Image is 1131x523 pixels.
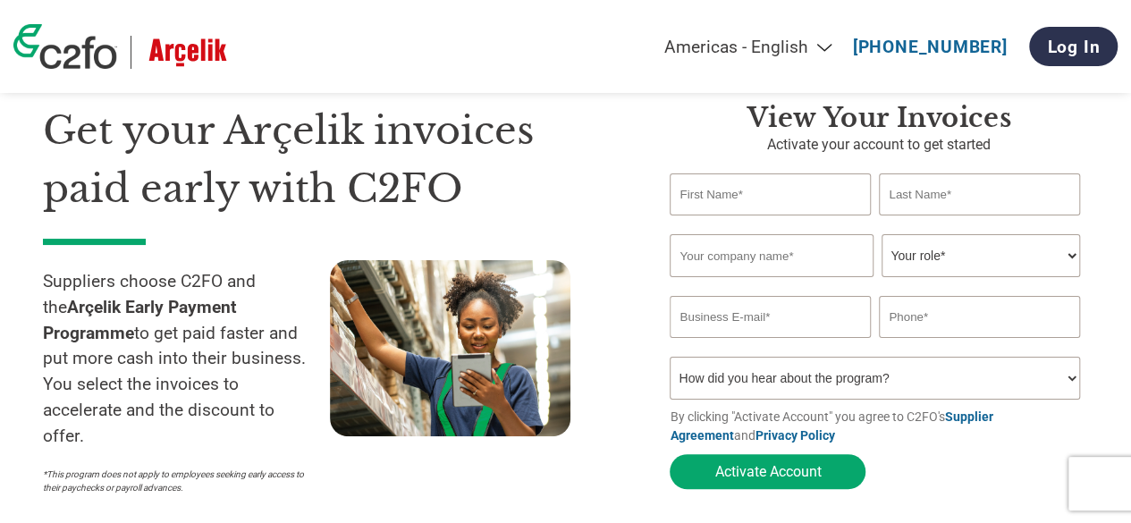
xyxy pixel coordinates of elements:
[879,217,1079,227] div: Invalid last name or last name is too long
[330,260,570,436] img: supply chain worker
[853,37,1008,57] a: [PHONE_NUMBER]
[670,340,870,350] div: Inavlid Email Address
[670,279,1079,289] div: Invalid company name or company name is too long
[43,468,312,494] p: *This program does not apply to employees seeking early access to their paychecks or payroll adva...
[882,234,1079,277] select: Title/Role
[43,297,237,343] strong: Arçelik Early Payment Programme
[670,217,870,227] div: Invalid first name or first name is too long
[670,173,870,215] input: First Name*
[879,340,1079,350] div: Inavlid Phone Number
[145,36,231,69] img: Arçelik
[1029,27,1118,66] a: Log In
[670,408,1088,445] p: By clicking "Activate Account" you agree to C2FO's and
[670,102,1088,134] h3: View your invoices
[670,134,1088,156] p: Activate your account to get started
[13,24,117,69] img: c2fo logo
[670,296,870,338] input: Invalid Email format
[670,454,865,489] button: Activate Account
[670,234,873,277] input: Your company name*
[43,102,616,217] h1: Get your Arçelik invoices paid early with C2FO
[755,428,834,443] a: Privacy Policy
[879,173,1079,215] input: Last Name*
[43,269,330,450] p: Suppliers choose C2FO and the to get paid faster and put more cash into their business. You selec...
[879,296,1079,338] input: Phone*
